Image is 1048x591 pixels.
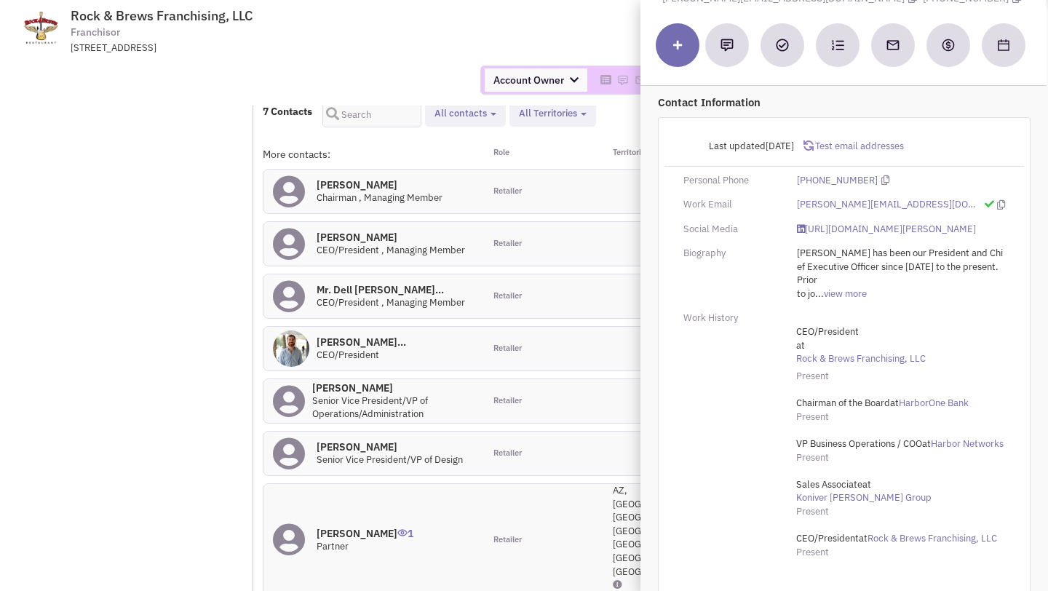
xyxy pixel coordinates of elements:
h4: [PERSON_NAME] [317,178,442,191]
div: [STREET_ADDRESS] [71,41,450,55]
h4: Mr. Dell [PERSON_NAME]... [317,283,465,296]
h4: [PERSON_NAME] [312,381,475,394]
a: Harbor Networks [931,437,1004,451]
span: Present [796,505,829,517]
button: All contacts [430,106,501,122]
span: at [796,437,1004,450]
span: Franchisor [71,25,120,40]
span: Partner [317,540,349,552]
img: Send an email [886,38,900,52]
span: Rock & Brews Franchising, LLC [71,7,253,24]
span: Present [796,410,829,423]
div: Work Email [674,198,787,212]
span: Present [796,451,829,464]
input: Search [322,101,421,127]
a: HarborOne Bank [899,397,969,410]
div: More contacts: [263,147,484,162]
h4: [PERSON_NAME] [317,527,413,540]
img: Please add to your accounts [635,74,646,86]
span: Present [796,370,829,382]
span: Retailer [493,534,522,546]
img: icon-UserInteraction.png [397,529,408,536]
span: Retailer [493,395,522,407]
span: at [796,532,997,544]
span: Sales Associate [796,478,862,491]
span: Senior Vice President/VP of Operations/Administration [312,394,428,421]
span: Retailer [493,238,522,250]
a: [PERSON_NAME][EMAIL_ADDRESS][DOMAIN_NAME] [797,198,980,212]
div: Social Media [674,223,787,237]
span: [PERSON_NAME] has been our President and Chief Executive Officer since [DATE] to the present. Pri... [797,247,1003,300]
div: Biography [674,247,787,261]
span: at [796,478,932,504]
span: All contacts [434,107,487,119]
span: Present [796,546,829,558]
a: Rock & Brews Franchising, LLC [868,532,997,546]
span: Chairman , Managing Member [317,191,442,204]
span: CEO/President , Managing Member [317,296,465,309]
img: ZEY1oRPlR0-9O0AL84HIgQ.jpg [273,330,309,367]
p: Contact Information [658,95,1031,110]
span: CEO/President , Managing Member [317,244,465,256]
a: [URL][DOMAIN_NAME][PERSON_NAME] [797,223,976,237]
span: at [796,397,969,409]
span: CEO/President [796,325,1029,339]
img: Add a note [720,39,734,52]
div: Last updated [674,132,803,160]
a: view more [824,287,867,301]
h4: 7 Contacts [263,105,312,118]
img: Subscribe to a cadence [831,39,844,52]
a: [PHONE_NUMBER] [797,174,878,188]
span: Retailer [493,343,522,354]
span: Chairman of the Board [796,397,890,409]
span: Test email addresses [814,140,904,152]
div: Work History [674,312,787,325]
span: 1 [397,516,413,540]
span: Account Owner [485,68,587,92]
span: AZ, [GEOGRAPHIC_DATA], [GEOGRAPHIC_DATA], [GEOGRAPHIC_DATA], [GEOGRAPHIC_DATA], [GEOGRAPHIC_DATA]... [613,484,707,577]
span: at [796,325,1029,369]
img: Create a deal [941,38,956,52]
span: [DATE] [766,140,794,152]
div: Personal Phone [674,174,787,188]
a: Koniver [PERSON_NAME] Group [796,491,932,505]
div: Territories [594,147,704,162]
a: Rock & Brews Franchising, LLC [796,352,1029,366]
img: Add a Task [776,39,789,52]
span: All Territories [519,107,577,119]
span: Retailer [493,290,522,302]
img: Please add to your accounts [617,74,629,86]
h4: [PERSON_NAME] [317,231,465,244]
span: CEO/President [796,532,859,544]
img: Schedule a Meeting [998,39,1009,51]
span: Senior Vice President/VP of Design [317,453,463,466]
button: All Territories [515,106,591,122]
h4: [PERSON_NAME]... [317,336,406,349]
div: Role [484,147,595,162]
span: Retailer [493,448,522,459]
span: CEO/President [317,349,379,361]
span: VP Business Operations / COO [796,437,922,450]
h4: [PERSON_NAME] [317,440,463,453]
span: Retailer [493,186,522,197]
